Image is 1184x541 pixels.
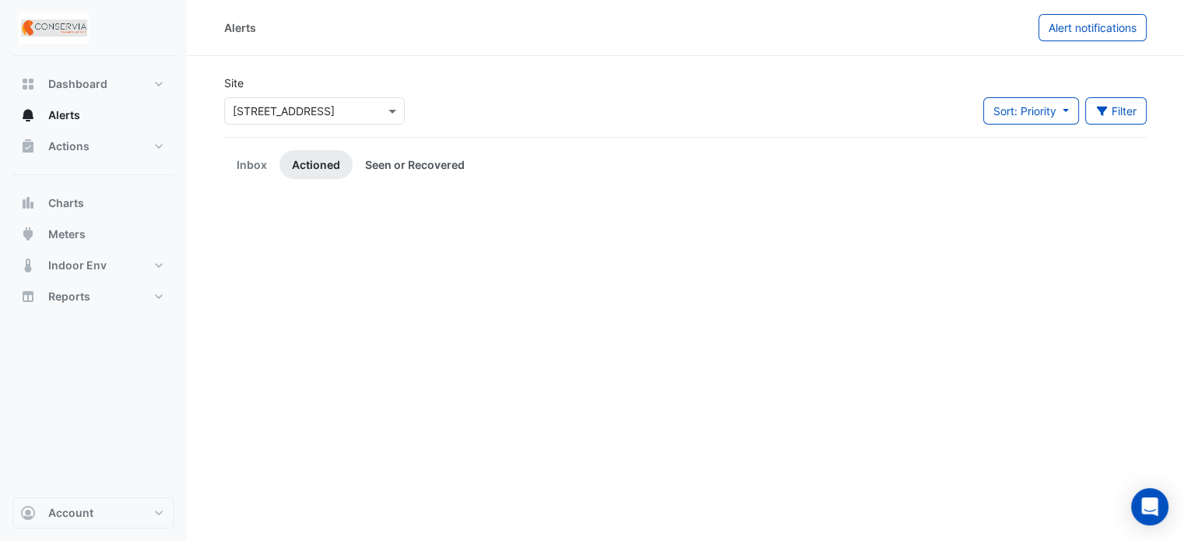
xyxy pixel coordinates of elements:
[12,281,174,312] button: Reports
[20,195,36,211] app-icon: Charts
[20,289,36,304] app-icon: Reports
[224,19,256,36] div: Alerts
[12,69,174,100] button: Dashboard
[1085,97,1147,125] button: Filter
[48,505,93,521] span: Account
[993,104,1056,118] span: Sort: Priority
[279,150,353,179] a: Actioned
[20,227,36,242] app-icon: Meters
[48,139,90,154] span: Actions
[983,97,1079,125] button: Sort: Priority
[48,227,86,242] span: Meters
[48,107,80,123] span: Alerts
[20,76,36,92] app-icon: Dashboard
[19,12,89,44] img: Company Logo
[20,107,36,123] app-icon: Alerts
[1049,21,1137,34] span: Alert notifications
[12,131,174,162] button: Actions
[48,258,107,273] span: Indoor Env
[12,219,174,250] button: Meters
[353,150,477,179] a: Seen or Recovered
[20,258,36,273] app-icon: Indoor Env
[48,289,90,304] span: Reports
[1038,14,1147,41] button: Alert notifications
[1131,488,1168,525] div: Open Intercom Messenger
[48,195,84,211] span: Charts
[12,100,174,131] button: Alerts
[12,497,174,529] button: Account
[224,75,244,91] label: Site
[224,150,279,179] a: Inbox
[20,139,36,154] app-icon: Actions
[12,250,174,281] button: Indoor Env
[12,188,174,219] button: Charts
[48,76,107,92] span: Dashboard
